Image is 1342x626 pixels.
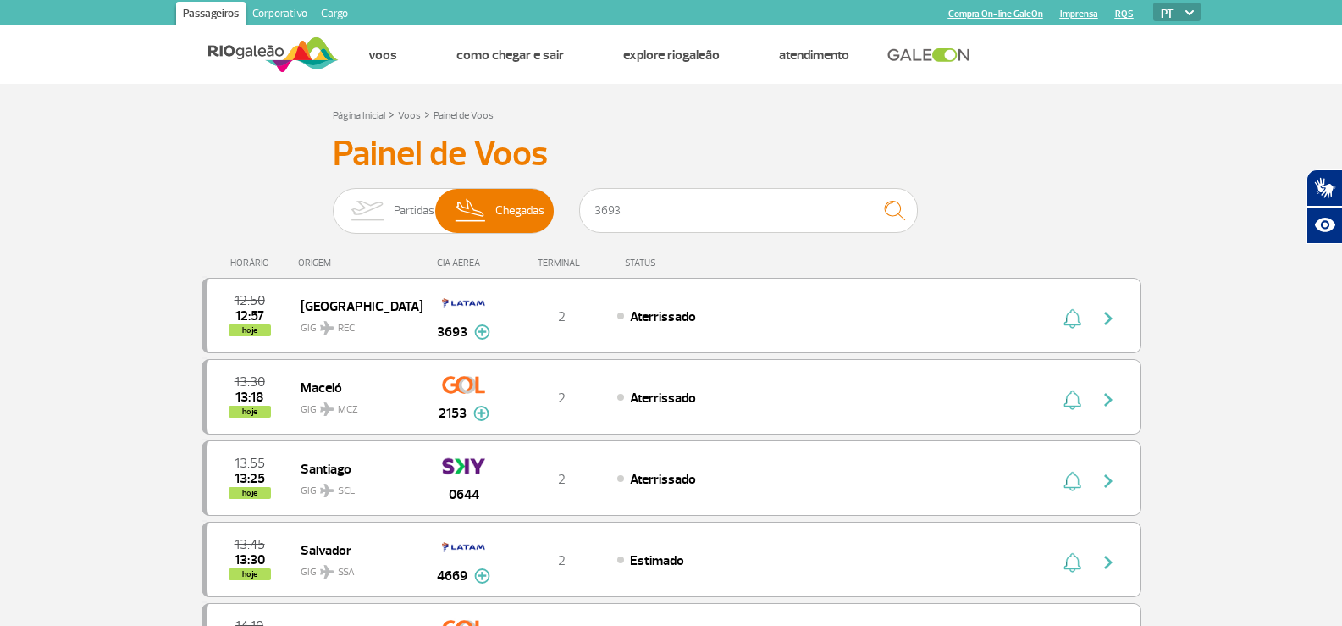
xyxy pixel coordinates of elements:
div: Plugin de acessibilidade da Hand Talk. [1306,169,1342,244]
span: 2153 [439,403,467,424]
span: 2 [558,308,566,325]
span: 2025-09-28 13:45:00 [235,539,265,551]
img: seta-direita-painel-voo.svg [1098,471,1118,491]
a: Cargo [314,2,355,29]
span: 2025-09-28 13:18:01 [235,391,263,403]
button: Abrir recursos assistivos. [1306,207,1342,244]
button: Abrir tradutor de língua de sinais. [1306,169,1342,207]
span: 2025-09-28 13:30:00 [235,554,265,566]
img: seta-direita-painel-voo.svg [1098,552,1118,573]
span: hoje [229,487,271,499]
img: sino-painel-voo.svg [1063,471,1081,491]
span: hoje [229,568,271,580]
div: ORIGEM [298,258,422,269]
span: Chegadas [495,189,544,233]
span: Aterrissado [630,390,696,407]
img: sino-painel-voo.svg [1063,390,1081,410]
a: Imprensa [1060,8,1098,19]
div: TERMINAL [506,258,616,269]
span: 2 [558,471,566,488]
a: Página Inicial [333,109,385,122]
a: Atendimento [779,47,849,64]
span: GIG [301,393,409,418]
span: Santiago [301,457,409,479]
a: Corporativo [246,2,314,29]
input: Voo, cidade ou cia aérea [579,188,918,233]
span: Aterrissado [630,471,696,488]
span: GIG [301,474,409,499]
img: destiny_airplane.svg [320,321,334,335]
span: 4669 [437,566,467,586]
a: Compra On-line GaleOn [948,8,1043,19]
a: Voos [398,109,421,122]
span: [GEOGRAPHIC_DATA] [301,295,409,317]
img: sino-painel-voo.svg [1063,308,1081,329]
span: 2025-09-28 13:55:00 [235,457,265,469]
div: CIA AÉREA [422,258,506,269]
a: Painel de Voos [434,109,494,122]
span: REC [338,321,355,336]
img: seta-direita-painel-voo.svg [1098,390,1118,410]
span: 0644 [449,485,479,505]
span: MCZ [338,402,358,418]
span: GIG [301,312,409,336]
span: GIG [301,556,409,580]
span: 2025-09-28 13:25:00 [235,473,265,485]
span: Estimado [630,552,684,569]
img: destiny_airplane.svg [320,402,334,416]
span: hoje [229,324,271,336]
img: mais-info-painel-voo.svg [473,406,489,421]
span: 2 [558,390,566,407]
img: slider-embarque [340,189,394,233]
a: > [389,104,395,124]
span: 3693 [437,322,467,342]
h3: Painel de Voos [333,133,1010,175]
span: Aterrissado [630,308,696,325]
a: Passageiros [176,2,246,29]
div: HORÁRIO [207,258,299,269]
span: Salvador [301,539,409,561]
span: 2025-09-28 12:50:00 [235,295,265,307]
span: 2025-09-28 13:30:00 [235,376,265,388]
img: destiny_airplane.svg [320,565,334,579]
a: Como chegar e sair [456,47,564,64]
span: Partidas [394,189,434,233]
img: sino-painel-voo.svg [1063,552,1081,573]
a: Explore RIOgaleão [623,47,720,64]
span: SSA [338,565,355,580]
img: mais-info-painel-voo.svg [474,324,490,340]
a: Voos [368,47,397,64]
span: 2 [558,552,566,569]
img: destiny_airplane.svg [320,484,334,497]
a: RQS [1115,8,1134,19]
a: > [424,104,430,124]
span: 2025-09-28 12:57:59 [235,310,264,322]
div: STATUS [616,258,754,269]
img: seta-direita-painel-voo.svg [1098,308,1118,329]
span: Maceió [301,376,409,398]
span: hoje [229,406,271,418]
img: slider-desembarque [446,189,496,233]
span: SCL [338,484,355,499]
img: mais-info-painel-voo.svg [474,568,490,584]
